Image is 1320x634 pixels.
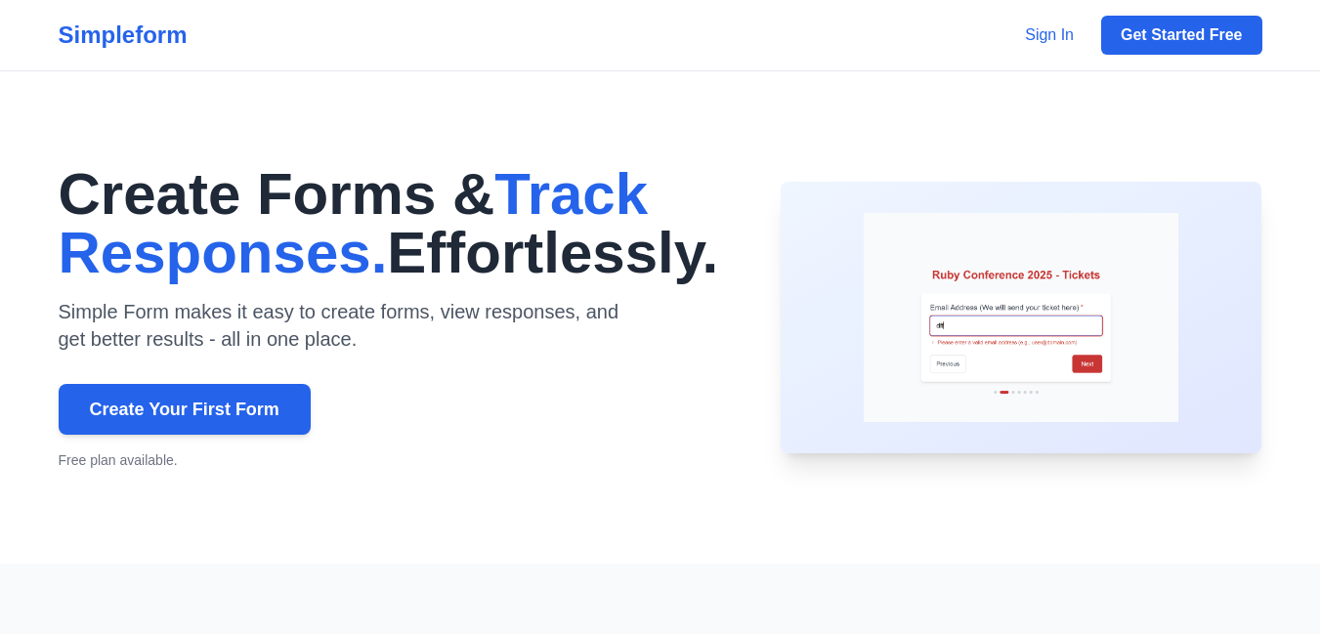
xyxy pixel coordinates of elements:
[59,384,311,435] a: Create Your First Form
[59,165,734,282] h1: Create Forms & Effortlessly.
[812,213,1231,421] img: Form Builder Preview
[59,161,649,285] span: Track Responses.
[59,298,621,353] p: Simple Form makes it easy to create forms, view responses, and get better results - all in one pl...
[59,450,734,470] p: Free plan available.
[59,20,188,51] div: Simpleform
[1101,16,1261,55] a: Get Started Free
[1013,20,1086,51] a: Sign In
